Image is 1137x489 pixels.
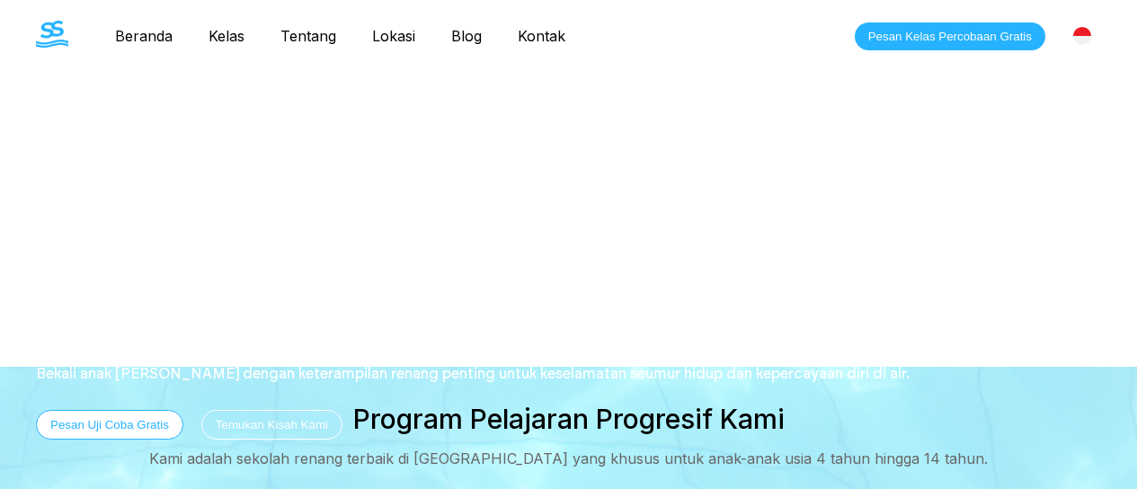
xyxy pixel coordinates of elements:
[36,252,910,264] div: Selamat Datang di Swim Starter
[855,22,1045,50] button: Pesan Kelas Percobaan Gratis
[433,27,500,45] a: Blog
[97,27,191,45] a: Beranda
[1073,27,1091,45] img: Indonesia
[262,27,354,45] a: Tentang
[1063,17,1101,55] div: [GEOGRAPHIC_DATA]
[36,410,183,440] button: Pesan Uji Coba Gratis
[191,27,262,45] a: Kelas
[500,27,583,45] a: Kontak
[36,293,910,338] h1: Les Renang di [GEOGRAPHIC_DATA]
[201,410,342,440] button: Temukan Kisah Kami
[354,27,433,45] a: Lokasi
[36,21,68,48] img: The Swim Starter Logo
[36,367,910,381] div: Bekali anak [PERSON_NAME] dengan keterampilan renang penting untuk keselamatan seumur hidup dan k...
[149,449,988,467] div: Kami adalah sekolah renang terbaik di [GEOGRAPHIC_DATA] yang khusus untuk anak-anak usia 4 tahun ...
